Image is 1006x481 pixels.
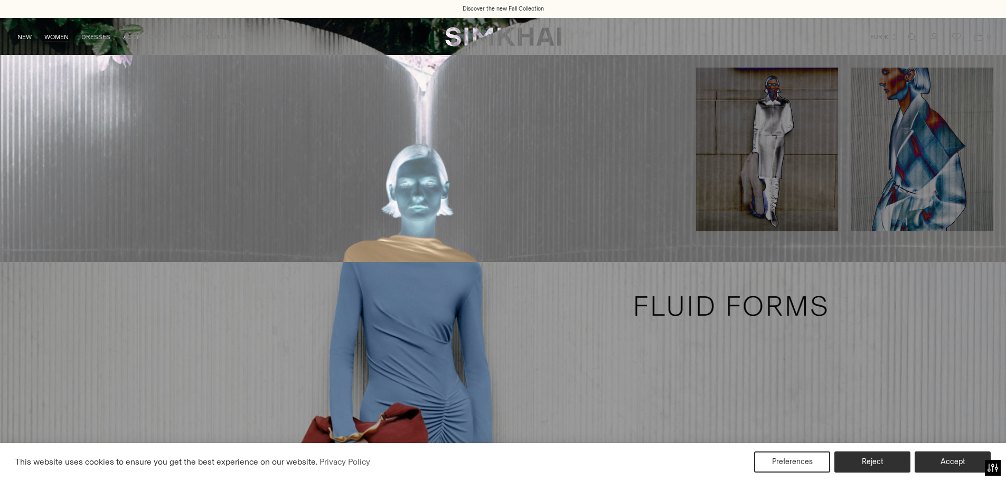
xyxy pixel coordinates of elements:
[463,5,544,13] a: Discover the new Fall Collection
[901,26,923,48] a: Open search modal
[15,457,318,467] span: This website uses cookies to ensure you get the best experience on our website.
[870,25,898,49] button: EUR €
[206,25,234,49] a: EXPLORE
[968,26,989,48] a: Open cart modal
[445,26,561,47] a: SIMKHAI
[915,451,991,473] button: Accept
[44,25,69,49] a: WOMEN
[123,25,167,49] a: ACCESSORIES
[754,451,830,473] button: Preferences
[924,26,945,48] a: Go to the account page
[984,32,993,41] span: 0
[834,451,910,473] button: Reject
[81,25,110,49] a: DRESSES
[318,454,372,470] a: Privacy Policy (opens in a new tab)
[17,25,32,49] a: NEW
[180,25,194,49] a: MEN
[946,26,967,48] a: Wishlist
